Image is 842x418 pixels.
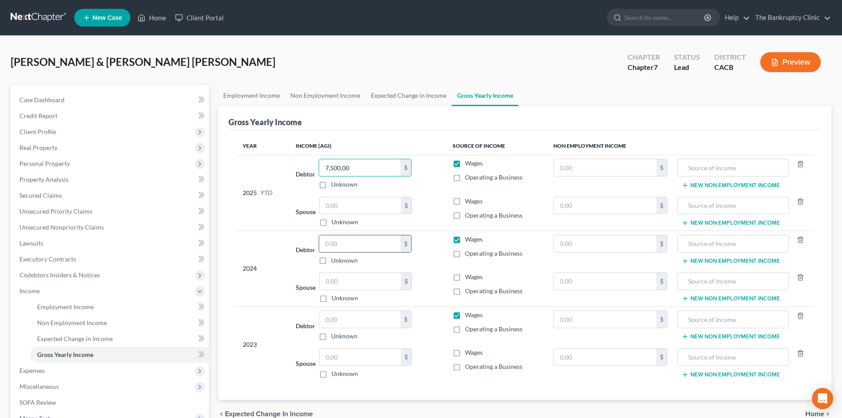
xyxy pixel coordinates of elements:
[260,188,273,197] span: YTD
[243,311,282,378] div: 2023
[805,410,831,418] button: Home chevron_right
[37,351,93,358] span: Gross Yearly Income
[656,349,667,365] div: $
[37,319,107,326] span: Non Employment Income
[30,315,209,331] a: Non Employment Income
[682,295,780,302] button: New Non Employment Income
[92,15,122,21] span: New Case
[625,9,705,26] input: Search by name...
[331,218,358,226] label: Unknown
[19,255,76,263] span: Executory Contracts
[682,257,780,265] button: New Non Employment Income
[824,410,831,418] i: chevron_right
[400,311,411,328] div: $
[401,197,411,214] div: $
[37,335,113,342] span: Expected Change in Income
[19,96,65,104] span: Case Dashboard
[546,137,814,155] th: Non Employment Income
[682,182,780,189] button: New Non Employment Income
[320,349,401,365] input: 0.00
[682,219,780,226] button: New Non Employment Income
[12,172,209,188] a: Property Analysis
[465,287,522,295] span: Operating a Business
[554,159,657,176] input: 0.00
[446,137,546,155] th: Source of Income
[331,256,358,265] label: Unknown
[30,299,209,315] a: Employment Income
[296,283,316,292] label: Spouse
[30,347,209,363] a: Gross Yearly Income
[628,62,660,73] div: Chapter
[319,311,400,328] input: 0.00
[296,169,315,179] label: Debtor
[30,331,209,347] a: Expected Change in Income
[19,176,69,183] span: Property Analysis
[760,52,821,72] button: Preview
[656,197,667,214] div: $
[218,410,225,418] i: chevron_left
[296,359,316,368] label: Spouse
[319,159,400,176] input: 0.00
[682,159,784,176] input: Source of Income
[19,399,56,406] span: SOFA Review
[285,85,366,106] a: Non Employment Income
[714,62,746,73] div: CACB
[554,349,657,365] input: 0.00
[401,349,411,365] div: $
[465,211,522,219] span: Operating a Business
[133,10,171,26] a: Home
[682,273,784,290] input: Source of Income
[289,137,445,155] th: Income (AGI)
[331,369,358,378] label: Unknown
[229,117,302,127] div: Gross Yearly Income
[714,52,746,62] div: District
[12,188,209,203] a: Secured Claims
[19,192,62,199] span: Secured Claims
[320,273,401,290] input: 0.00
[11,55,275,68] span: [PERSON_NAME] & [PERSON_NAME] [PERSON_NAME]
[19,271,100,279] span: Codebtors Insiders & Notices
[296,207,316,216] label: Spouse
[682,371,780,378] button: New Non Employment Income
[331,294,358,303] label: Unknown
[243,235,282,303] div: 2024
[12,395,209,410] a: SOFA Review
[465,363,522,370] span: Operating a Business
[656,235,667,252] div: $
[682,197,784,214] input: Source of Income
[19,239,43,247] span: Lawsuits
[682,333,780,340] button: New Non Employment Income
[656,311,667,328] div: $
[331,332,358,341] label: Unknown
[366,85,452,106] a: Expected Change in Income
[19,207,92,215] span: Unsecured Priority Claims
[674,52,700,62] div: Status
[19,287,40,295] span: Income
[465,173,522,181] span: Operating a Business
[812,388,833,409] div: Open Intercom Messenger
[319,235,400,252] input: 0.00
[12,219,209,235] a: Unsecured Nonpriority Claims
[682,235,784,252] input: Source of Income
[554,197,657,214] input: 0.00
[452,85,518,106] a: Gross Yearly Income
[225,410,313,418] span: Expected Change in Income
[628,52,660,62] div: Chapter
[19,144,57,151] span: Real Property
[296,245,315,254] label: Debtor
[401,273,411,290] div: $
[465,349,483,356] span: Wages
[554,273,657,290] input: 0.00
[751,10,831,26] a: The Bankruptcy Clinic
[171,10,228,26] a: Client Portal
[12,108,209,124] a: Credit Report
[12,251,209,267] a: Executory Contracts
[465,197,483,205] span: Wages
[465,311,483,318] span: Wages
[465,159,483,167] span: Wages
[465,273,483,280] span: Wages
[37,303,94,311] span: Employment Income
[805,410,824,418] span: Home
[654,63,658,71] span: 7
[236,137,289,155] th: Year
